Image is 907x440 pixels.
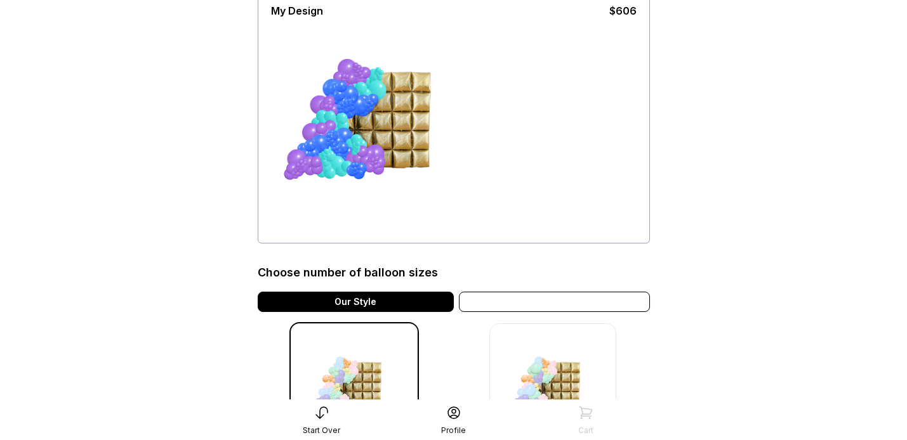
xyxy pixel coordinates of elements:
div: $606 [609,3,637,18]
div: Profile [441,425,466,436]
div: Cart [578,425,593,436]
div: Our Style [258,292,454,312]
div: Variation [459,292,650,312]
div: Choose number of balloon sizes [258,264,438,281]
div: Start Over [303,425,340,436]
div: My Design [271,3,323,18]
